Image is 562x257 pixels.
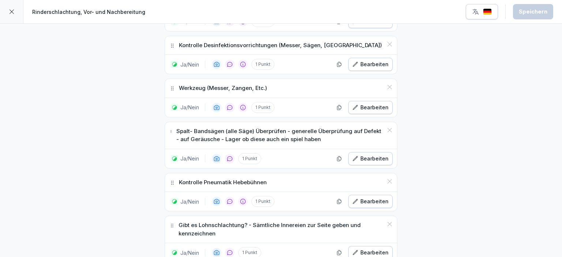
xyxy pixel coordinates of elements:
[180,155,199,162] p: Ja/Nein
[352,249,389,257] div: Bearbeiten
[519,8,547,16] div: Speichern
[179,84,267,92] p: Werkzeug (Messer, Zangen, Etc.)
[513,4,553,19] button: Speichern
[352,103,389,112] div: Bearbeiten
[251,59,274,70] p: 1 Punkt
[348,101,393,114] button: Bearbeiten
[352,197,389,205] div: Bearbeiten
[180,61,199,68] p: Ja/Nein
[352,155,389,163] div: Bearbeiten
[32,8,145,16] p: Rinderschlachtung, Vor- und Nachbereitung
[348,195,393,208] button: Bearbeiten
[176,127,383,144] p: Spalt- Bandsägen (alle Säge) Überprüfen - generelle Überprüfung auf Defekt - auf Geräusche - Lage...
[179,41,382,50] p: Kontrolle Desinfektionsvorrichtungen (Messer, Sägen, [GEOGRAPHIC_DATA])
[238,153,261,164] p: 1 Punkt
[483,8,492,15] img: de.svg
[180,103,199,111] p: Ja/Nein
[352,60,389,68] div: Bearbeiten
[251,102,274,113] p: 1 Punkt
[179,221,383,238] p: Gibt es Lohnschlachtung? - Sämtliche Innereien zur Seite geben und kennzeichnen
[180,198,199,205] p: Ja/Nein
[179,178,267,187] p: Kontrolle Pneumatik Hebebühnen
[348,152,393,165] button: Bearbeiten
[348,58,393,71] button: Bearbeiten
[251,196,274,207] p: 1 Punkt
[180,249,199,257] p: Ja/Nein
